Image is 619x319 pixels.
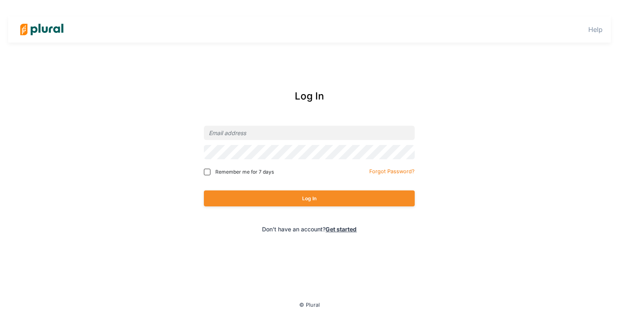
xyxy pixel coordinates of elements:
button: Log In [204,190,415,206]
div: Log In [169,89,450,104]
small: Forgot Password? [369,168,415,174]
a: Help [588,25,603,34]
input: Remember me for 7 days [204,169,210,175]
img: Logo for Plural [13,15,70,44]
small: © Plural [299,302,320,308]
div: Don't have an account? [169,225,450,233]
a: Forgot Password? [369,167,415,175]
span: Remember me for 7 days [215,168,274,176]
a: Get started [325,226,357,233]
input: Email address [204,126,415,140]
